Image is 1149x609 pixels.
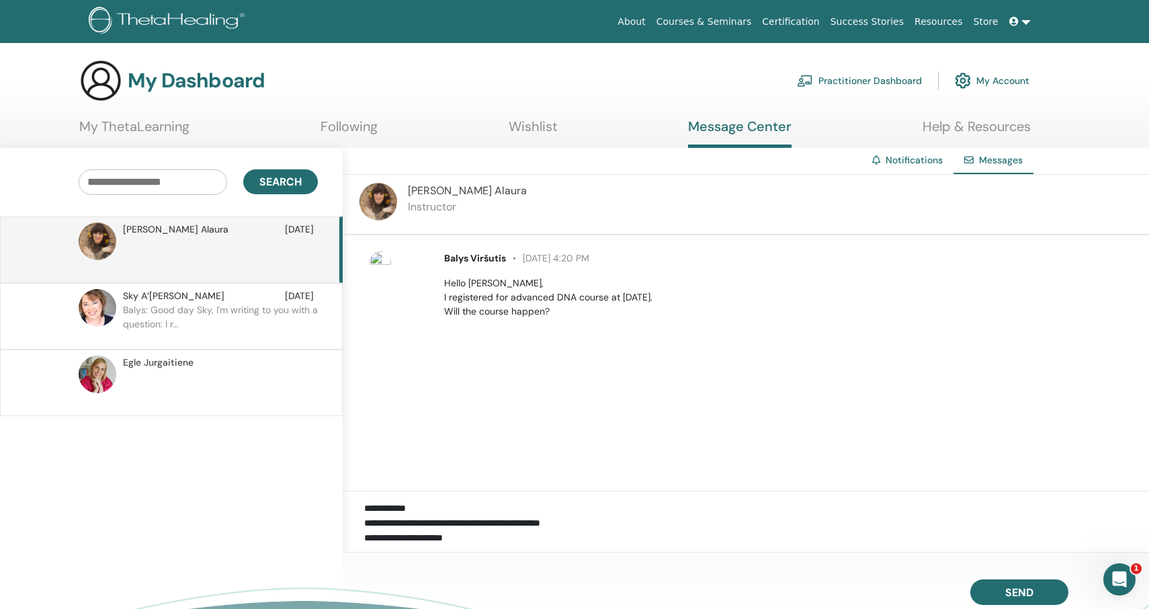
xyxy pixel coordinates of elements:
a: Help & Resources [923,118,1031,145]
img: default.jpg [79,289,116,327]
p: Balys: Good day Sky, I'm writing to you with a question: I r... [123,303,318,343]
a: Wishlist [509,118,558,145]
span: [DATE] [285,222,314,237]
a: Success Stories [825,9,909,34]
img: default.jpg [79,356,116,393]
button: Send [970,579,1068,605]
span: Balys Viršutis [444,252,506,264]
span: [DATE] 4:20 PM [506,252,589,264]
a: Resources [909,9,968,34]
a: Practitioner Dashboard [797,66,922,95]
p: Hello [PERSON_NAME], I registered for advanced DNA course at [DATE]. Will the course happen? [444,276,1134,319]
span: Egle Jurgaitiene [123,356,194,370]
img: chalkboard-teacher.svg [797,75,813,87]
a: Courses & Seminars [651,9,757,34]
span: 1 [1131,563,1142,574]
span: [PERSON_NAME] Alaura [408,184,527,198]
h3: My Dashboard [128,69,265,93]
img: default.jpg [359,183,397,220]
img: cog.svg [955,69,971,92]
span: Messages [979,154,1023,166]
span: [PERSON_NAME] Alaura [123,222,228,237]
span: Sky A’[PERSON_NAME] [123,289,224,303]
a: Message Center [688,118,792,148]
img: logo.png [89,7,249,37]
a: Certification [757,9,824,34]
a: Following [321,118,378,145]
span: Search [259,175,302,189]
a: About [612,9,650,34]
a: My Account [955,66,1029,95]
a: Store [968,9,1004,34]
iframe: Intercom live chat [1103,563,1136,596]
img: bea8c69a-9e56-4bd8-8b4a-27a998b688eb [370,251,391,273]
span: Send [1005,585,1033,600]
img: generic-user-icon.jpg [79,59,122,102]
button: Search [243,169,318,194]
span: [DATE] [285,289,314,303]
a: Notifications [886,154,943,166]
p: Instructor [408,199,527,215]
img: default.jpg [79,222,116,260]
a: My ThetaLearning [79,118,189,145]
